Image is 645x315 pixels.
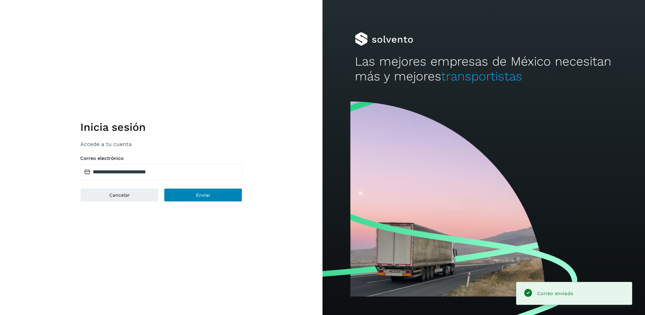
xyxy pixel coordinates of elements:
h1: Inicia sesión [80,121,242,134]
label: Correo electrónico [80,155,242,161]
p: Accede a tu cuenta [80,141,242,147]
h2: Las mejores empresas de México necesitan más y mejores [355,54,613,84]
span: transportistas [441,69,522,83]
span: Cancelar [109,193,130,197]
span: Correo enviado [537,291,573,296]
button: Enviar [164,188,242,202]
button: Cancelar [80,188,159,202]
span: Enviar [196,193,211,197]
